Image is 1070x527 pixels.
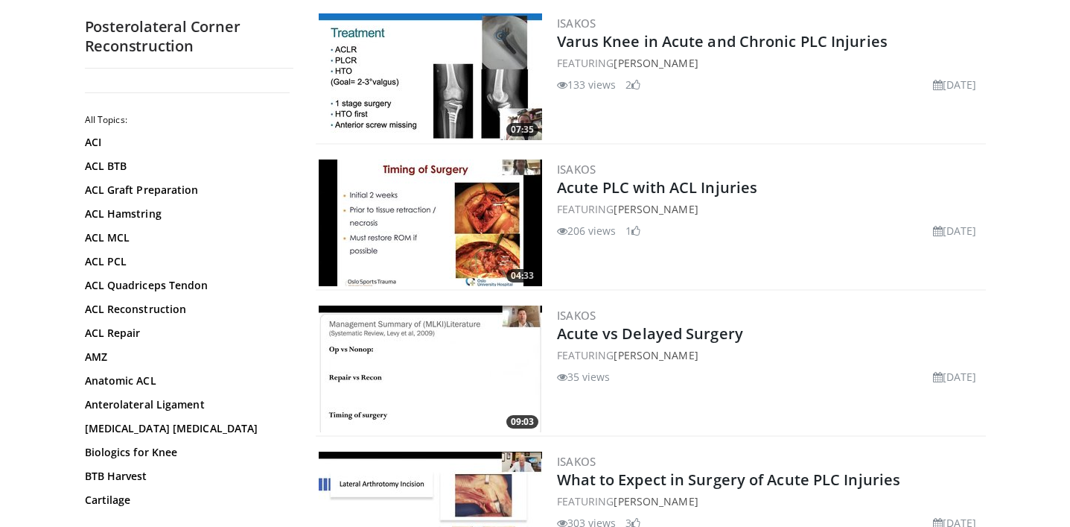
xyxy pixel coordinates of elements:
a: BTB Harvest [85,469,286,484]
span: 09:03 [506,415,538,429]
span: 04:33 [506,269,538,283]
a: ACL MCL [85,230,286,245]
img: bdd1982f-a698-4677-96b0-2976cd819ac3.300x170_q85_crop-smart_upscale.jpg [319,160,542,286]
li: [DATE] [933,77,977,92]
div: FEATURING [557,55,983,71]
a: Acute PLC with ACL Injuries [557,177,758,198]
a: Cartilage [85,493,286,508]
img: f6c69f97-f6ce-4602-997b-bc22dd5c0b30.300x170_q85_crop-smart_upscale.jpg [319,13,542,140]
a: ACL Graft Preparation [85,183,286,198]
li: [DATE] [933,223,977,239]
h2: Posterolateral Corner Reconstruction [85,17,293,56]
div: FEATURING [557,347,983,363]
span: 07:35 [506,123,538,136]
a: What to Expect in Surgery of Acute PLC Injuries [557,470,901,490]
li: [DATE] [933,369,977,385]
a: ISAKOS [557,162,596,177]
li: 133 views [557,77,617,92]
div: FEATURING [557,201,983,217]
a: ISAKOS [557,16,596,31]
li: 2 [625,77,640,92]
a: [MEDICAL_DATA] [MEDICAL_DATA] [85,421,286,436]
div: FEATURING [557,493,983,509]
a: Anatomic ACL [85,373,286,388]
a: ACL BTB [85,159,286,174]
img: 076c08bc-01db-4c39-b7f1-e23a637a8c14.300x170_q85_crop-smart_upscale.jpg [319,306,542,432]
a: AMZ [85,350,286,365]
li: 35 views [557,369,611,385]
a: ACI [85,135,286,150]
a: Anterolateral Ligament [85,397,286,412]
a: ISAKOS [557,308,596,323]
a: 07:35 [319,13,542,140]
a: ACL PCL [85,254,286,269]
a: Biologics for Knee [85,445,286,460]
h2: All Topics: [85,114,290,126]
a: [PERSON_NAME] [614,494,698,508]
a: ACL Repair [85,326,286,341]
a: ACL Quadriceps Tendon [85,278,286,293]
a: ISAKOS [557,454,596,469]
a: [PERSON_NAME] [614,348,698,362]
a: 09:03 [319,306,542,432]
a: 04:33 [319,160,542,286]
a: [PERSON_NAME] [614,56,698,70]
a: Acute vs Delayed Surgery [557,324,743,344]
a: Varus Knee in Acute and Chronic PLC Injuries [557,31,888,51]
li: 1 [625,223,640,239]
a: ACL Reconstruction [85,302,286,317]
li: 206 views [557,223,617,239]
a: [PERSON_NAME] [614,202,698,216]
a: ACL Hamstring [85,206,286,221]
